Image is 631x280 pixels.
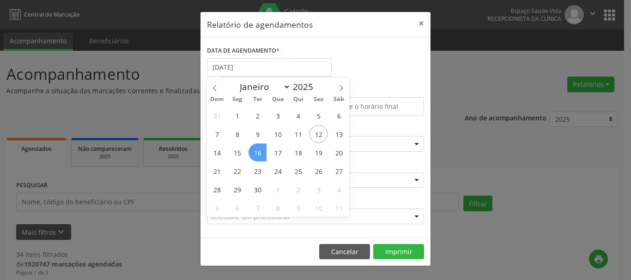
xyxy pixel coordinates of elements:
span: Setembro 9, 2025 [249,125,267,143]
h5: Relatório de agendamentos [207,18,313,30]
span: Setembro 24, 2025 [269,162,287,180]
span: Outubro 1, 2025 [269,180,287,198]
span: Setembro 2, 2025 [249,107,267,125]
span: Setembro 21, 2025 [208,162,226,180]
span: Setembro 18, 2025 [289,143,307,161]
span: Setembro 7, 2025 [208,125,226,143]
span: Setembro 19, 2025 [309,143,328,161]
input: Year [291,81,321,93]
span: Setembro 28, 2025 [208,180,226,198]
span: Setembro 11, 2025 [289,125,307,143]
span: Setembro 12, 2025 [309,125,328,143]
input: Selecione uma data ou intervalo [207,58,332,77]
span: Ter [248,96,268,102]
span: Outubro 6, 2025 [228,199,246,217]
span: Outubro 7, 2025 [249,199,267,217]
span: Setembro 8, 2025 [228,125,246,143]
span: Setembro 13, 2025 [330,125,348,143]
span: Outubro 8, 2025 [269,199,287,217]
button: Imprimir [373,244,424,260]
span: Outubro 9, 2025 [289,199,307,217]
span: Outubro 2, 2025 [289,180,307,198]
input: Selecione o horário final [318,97,424,116]
span: Sex [309,96,329,102]
label: ATÉ [318,83,424,97]
span: Setembro 14, 2025 [208,143,226,161]
span: Qua [268,96,288,102]
span: Setembro 22, 2025 [228,162,246,180]
span: Agosto 31, 2025 [208,107,226,125]
span: Outubro 4, 2025 [330,180,348,198]
span: Sáb [329,96,349,102]
span: Setembro 10, 2025 [269,125,287,143]
span: Setembro 23, 2025 [249,162,267,180]
span: Setembro 26, 2025 [309,162,328,180]
span: Setembro 6, 2025 [330,107,348,125]
label: DATA DE AGENDAMENTO [207,44,279,58]
span: Setembro 25, 2025 [289,162,307,180]
span: Outubro 3, 2025 [309,180,328,198]
span: Seg [227,96,248,102]
span: Setembro 27, 2025 [330,162,348,180]
span: Setembro 16, 2025 [249,143,267,161]
button: Close [412,12,431,35]
select: Month [235,80,291,93]
span: Setembro 29, 2025 [228,180,246,198]
span: Setembro 17, 2025 [269,143,287,161]
span: Qui [288,96,309,102]
span: Setembro 15, 2025 [228,143,246,161]
span: Setembro 4, 2025 [289,107,307,125]
button: Cancelar [319,244,370,260]
span: Setembro 3, 2025 [269,107,287,125]
span: Outubro 10, 2025 [309,199,328,217]
span: Outubro 5, 2025 [208,199,226,217]
span: Selecione um profissional [210,212,290,221]
span: Setembro 30, 2025 [249,180,267,198]
span: Dom [207,96,227,102]
span: Setembro 1, 2025 [228,107,246,125]
span: Outubro 11, 2025 [330,199,348,217]
span: Setembro 5, 2025 [309,107,328,125]
span: Setembro 20, 2025 [330,143,348,161]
